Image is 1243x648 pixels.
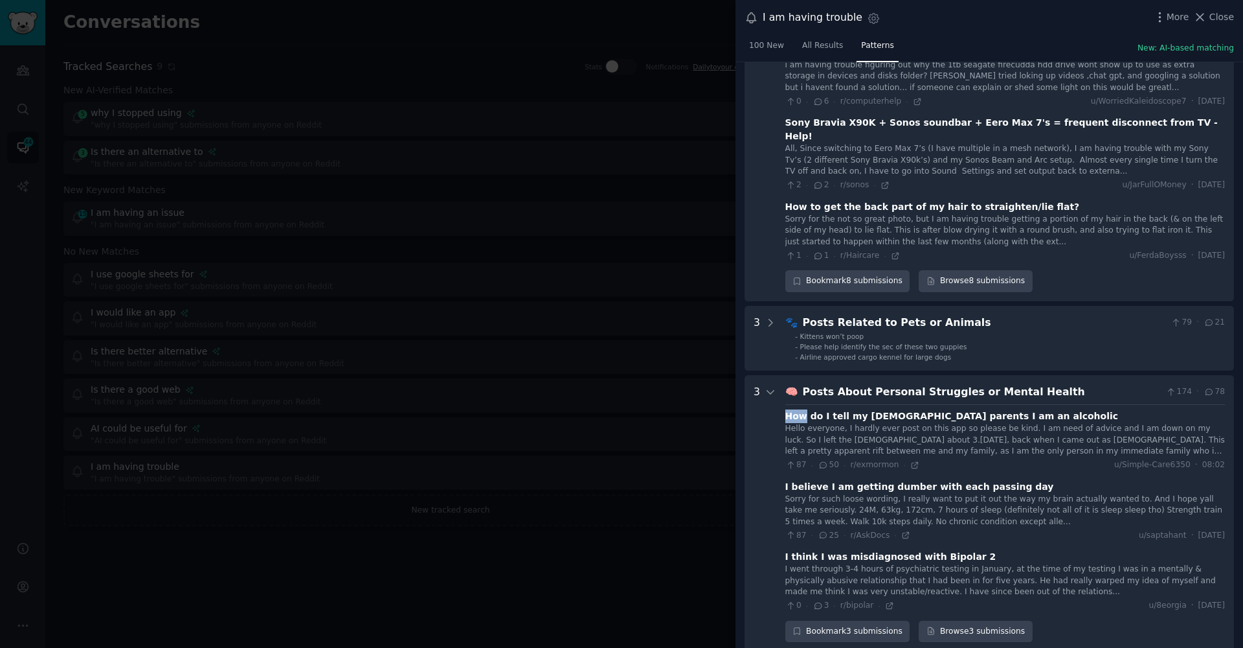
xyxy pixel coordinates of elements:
[1129,250,1186,262] span: u/FerdaBoysss
[754,315,760,362] div: 3
[1122,179,1186,191] span: u/JarFullOMoney
[785,564,1225,598] div: I went through 3-4 hours of psychiatric testing in January, at the time of my testing I was in a ...
[795,332,798,341] div: -
[818,530,839,542] span: 25
[811,461,813,470] span: ·
[785,600,801,612] span: 0
[812,250,829,262] span: 1
[1191,96,1194,108] span: ·
[806,251,808,260] span: ·
[785,530,807,542] span: 87
[1204,317,1225,329] span: 21
[850,531,890,540] span: r/AskDocs
[802,40,843,52] span: All Results
[1137,43,1234,54] button: New: AI-based matching
[785,179,801,191] span: 2
[800,343,967,351] span: Please help identify the sec of these two guppies
[1193,10,1234,24] button: Close
[785,316,798,329] span: 🐾
[1198,600,1225,612] span: [DATE]
[785,60,1225,94] div: i am having trouble figuring out why the 1tb seagate firecudda hdd drive wont show up to use as e...
[1195,459,1198,471] span: ·
[785,96,801,108] span: 0
[798,36,847,62] a: All Results
[844,531,845,540] span: ·
[878,601,880,610] span: ·
[850,460,899,469] span: r/exmormon
[1191,179,1194,191] span: ·
[874,181,876,190] span: ·
[785,270,910,292] div: Bookmark 8 submissions
[806,97,808,106] span: ·
[1196,386,1199,398] span: ·
[785,143,1225,178] div: All, Since switching to Eero Max 7’s (I have multiple in a mesh network), I am having trouble wit...
[919,270,1032,292] a: Browse8 submissions
[1198,530,1225,542] span: [DATE]
[785,410,1119,423] div: How do I tell my [DEMOGRAPHIC_DATA] parents I am an alcoholic
[857,36,898,62] a: Patterns
[833,181,835,190] span: ·
[884,251,886,260] span: ·
[785,621,910,643] button: Bookmark3 submissions
[785,621,910,643] div: Bookmark 3 submissions
[1170,317,1192,329] span: 79
[785,494,1225,528] div: Sorry for such loose wording, I really want to put it out the way my brain actually wanted to. An...
[1198,179,1225,191] span: [DATE]
[806,601,808,610] span: ·
[754,384,760,643] div: 3
[800,353,952,361] span: Airline approved cargo kennel for large dogs
[894,531,896,540] span: ·
[800,332,864,340] span: Kittens won’t poop
[785,116,1225,143] div: Sony Bravia X90K + Sonos soundbar + Eero Max 7's = frequent disconnect from TV - Help!
[795,342,798,351] div: -
[812,179,829,191] span: 2
[818,459,839,471] span: 50
[1167,10,1189,24] span: More
[1091,96,1187,108] span: u/WorriedKaleidoscope7
[812,96,829,108] span: 6
[763,10,862,26] div: I am having trouble
[1153,10,1189,24] button: More
[806,181,808,190] span: ·
[840,601,874,610] span: r/bipolar
[1204,386,1225,398] span: 78
[803,315,1166,331] div: Posts Related to Pets or Animals
[785,459,807,471] span: 87
[785,480,1054,494] div: I believe I am getting dumber with each passing day
[785,386,798,398] span: 🧠
[785,423,1225,457] div: Hello everyone, I hardly ever post on this app so please be kind. I am need of advice and I am do...
[1198,250,1225,262] span: [DATE]
[833,97,835,106] span: ·
[1209,10,1234,24] span: Close
[803,384,1161,400] div: Posts About Personal Struggles or Mental Health
[840,180,869,189] span: r/sonos
[906,97,908,106] span: ·
[812,600,829,612] span: 3
[1198,96,1225,108] span: [DATE]
[749,40,784,52] span: 100 New
[840,97,902,106] span: r/computerhelp
[1191,250,1194,262] span: ·
[1114,459,1191,471] span: u/Simple-Care6350
[811,531,813,540] span: ·
[745,36,789,62] a: 100 New
[904,461,906,470] span: ·
[785,214,1225,248] div: Sorry for the not so great photo, but I am having trouble getting a portion of my hair in the bac...
[1202,459,1225,471] span: 08:02
[785,200,1080,214] div: How to get the back part of my hair to straighten/lie flat?
[785,550,996,564] div: I think I was misdiagnosed with Bipolar 2
[919,621,1032,643] a: Browse3 submissions
[795,353,798,362] div: -
[1148,600,1186,612] span: u/8eorgia
[1191,530,1194,542] span: ·
[1191,600,1194,612] span: ·
[1165,386,1192,398] span: 174
[833,601,835,610] span: ·
[785,270,910,292] button: Bookmark8 submissions
[785,250,801,262] span: 1
[844,461,845,470] span: ·
[840,251,880,260] span: r/Haircare
[1139,530,1187,542] span: u/saptahant
[1196,317,1199,329] span: ·
[833,251,835,260] span: ·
